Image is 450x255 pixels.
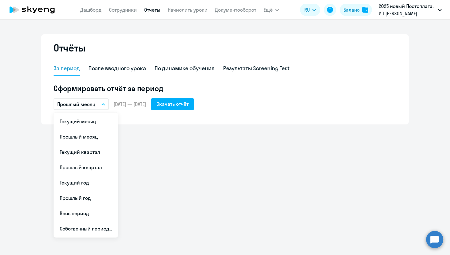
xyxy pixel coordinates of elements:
a: Начислить уроки [168,7,208,13]
img: balance [362,7,368,13]
p: 2025 новый Постоплата, ИП [PERSON_NAME] [379,2,436,17]
ul: Ещё [54,112,118,238]
p: Прошлый месяц [57,101,96,108]
a: Отчеты [144,7,160,13]
a: Дашборд [80,7,102,13]
span: Ещё [264,6,273,13]
a: Сотрудники [109,7,137,13]
button: Балансbalance [340,4,372,16]
div: Скачать отчёт [156,100,189,108]
button: 2025 новый Постоплата, ИП [PERSON_NAME] [376,2,445,17]
div: За период [54,64,80,72]
div: После вводного урока [88,64,146,72]
h5: Сформировать отчёт за период [54,83,396,93]
div: По динамике обучения [155,64,215,72]
div: Результаты Screening Test [223,64,290,72]
span: [DATE] — [DATE] [114,101,146,108]
span: RU [304,6,310,13]
button: Прошлый месяц [54,98,109,110]
h2: Отчёты [54,42,85,54]
button: RU [300,4,320,16]
button: Ещё [264,4,279,16]
a: Документооборот [215,7,256,13]
button: Скачать отчёт [151,98,194,110]
div: Баланс [343,6,360,13]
